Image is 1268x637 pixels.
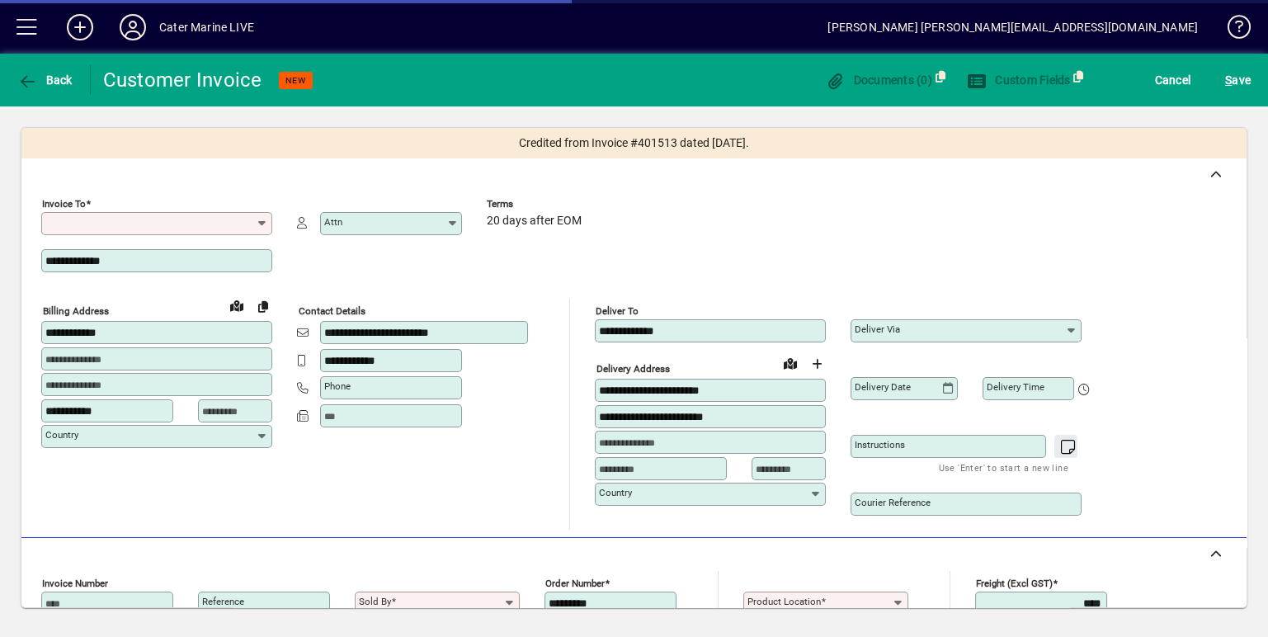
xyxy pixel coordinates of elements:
mat-label: Attn [324,216,342,228]
mat-label: Instructions [855,439,905,451]
mat-label: Country [599,487,632,498]
button: Profile [106,12,159,42]
mat-label: Invoice number [42,578,108,589]
mat-label: Reference [202,596,244,607]
mat-label: Freight (excl GST) [976,578,1053,589]
span: Credited from Invoice #401513 dated [DATE]. [519,134,749,152]
mat-label: Product location [747,596,821,607]
div: Cater Marine LIVE [159,14,254,40]
span: Documents (0) [825,73,932,87]
div: Customer Invoice [103,67,262,93]
button: Cancel [1151,65,1195,95]
mat-label: Deliver To [596,305,639,317]
button: Choose address [804,351,830,377]
mat-label: Country [45,429,78,441]
span: Custom Fields [967,73,1071,87]
span: S [1225,73,1232,87]
mat-label: Invoice To [42,198,86,210]
button: Back [13,65,77,95]
span: 20 days after EOM [487,215,582,228]
mat-label: Phone [324,380,351,392]
a: View on map [777,350,804,376]
mat-hint: Use 'Enter' to start a new line [939,458,1068,477]
button: Save [1221,65,1255,95]
div: [PERSON_NAME] [PERSON_NAME][EMAIL_ADDRESS][DOMAIN_NAME] [827,14,1198,40]
button: Copy to Delivery address [250,293,276,319]
mat-label: Delivery date [855,381,911,393]
mat-label: Sold by [359,596,391,607]
a: Knowledge Base [1214,3,1247,57]
span: Terms [487,199,586,210]
button: Add [54,12,106,42]
mat-label: Deliver via [855,323,900,335]
a: View on map [224,292,250,318]
span: ave [1225,67,1251,93]
mat-label: Order number [545,578,605,589]
span: Back [17,73,73,87]
mat-label: Delivery time [987,381,1044,393]
span: NEW [285,75,306,86]
mat-label: Courier Reference [855,497,931,508]
button: Documents (0) [821,65,936,95]
span: Cancel [1155,67,1191,93]
button: Custom Fields [963,65,1075,95]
